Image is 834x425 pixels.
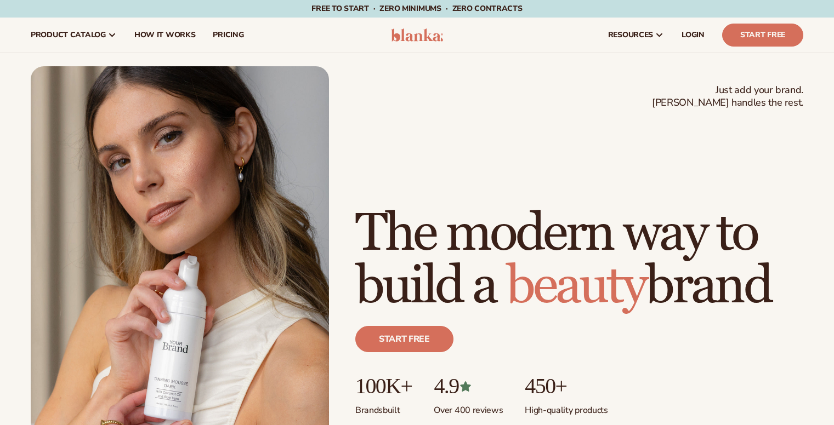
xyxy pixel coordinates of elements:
[355,374,412,398] p: 100K+
[213,31,243,39] span: pricing
[355,326,453,352] a: Start free
[355,398,412,416] p: Brands built
[31,31,106,39] span: product catalog
[22,18,126,53] a: product catalog
[525,398,608,416] p: High-quality products
[652,84,803,110] span: Just add your brand. [PERSON_NAME] handles the rest.
[355,208,803,313] h1: The modern way to build a brand
[126,18,205,53] a: How It Works
[673,18,713,53] a: LOGIN
[134,31,196,39] span: How It Works
[682,31,705,39] span: LOGIN
[391,28,443,42] img: logo
[311,3,522,14] span: Free to start · ZERO minimums · ZERO contracts
[722,24,803,47] a: Start Free
[608,31,653,39] span: resources
[506,254,645,318] span: beauty
[525,374,608,398] p: 450+
[204,18,252,53] a: pricing
[434,398,503,416] p: Over 400 reviews
[434,374,503,398] p: 4.9
[599,18,673,53] a: resources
